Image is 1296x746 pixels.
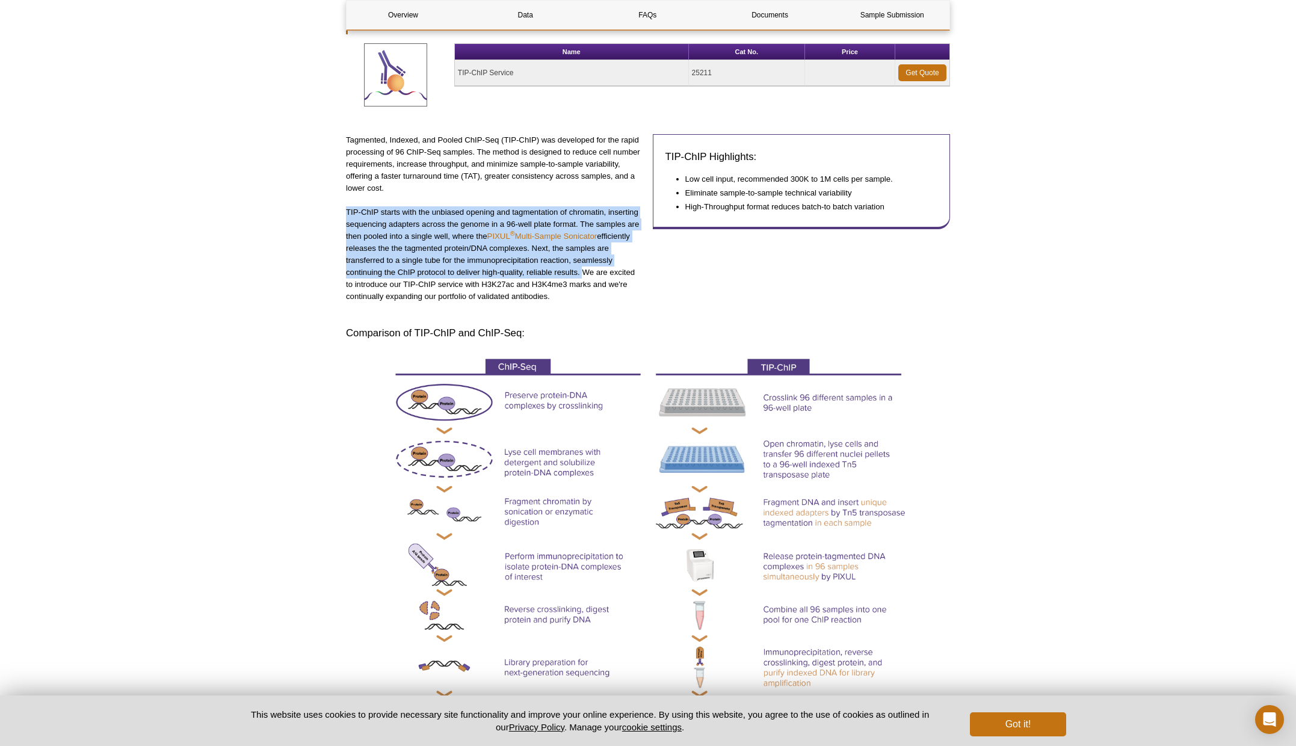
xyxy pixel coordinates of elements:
[487,232,597,241] a: PIXUL®Multi-Sample Sonicator
[364,43,427,106] img: TIP-ChIP Service
[347,1,460,29] a: Overview
[346,326,950,341] h3: Comparison of TIP-ChIP and ChIP-Seq:
[455,44,689,60] th: Name
[898,64,946,81] a: Get Quote
[346,206,644,303] p: TIP-ChIP starts with the unbiased opening and tagmentation of chromatin, inserting sequencing ada...
[1255,705,1284,734] div: Open Intercom Messenger
[622,722,682,732] button: cookie settings
[469,1,582,29] a: Data
[230,708,950,733] p: This website uses cookies to provide necessary site functionality and improve your online experie...
[689,44,805,60] th: Cat No.
[836,1,949,29] a: Sample Submission
[591,1,704,29] a: FAQs
[714,1,827,29] a: Documents
[689,60,805,86] td: 25211
[970,712,1066,736] button: Got it!
[665,150,938,164] h3: TIP-ChIP Highlights:
[455,60,689,86] td: TIP-ChIP Service
[805,44,895,60] th: Price
[685,173,926,185] li: Low cell input, recommended 300K to 1M cells per sample.
[685,187,926,199] li: Eliminate sample-to-sample technical variability
[510,230,515,237] sup: ®
[346,134,644,194] p: Tagmented, Indexed, and Pooled ChIP-Seq (TIP-ChIP) was developed for the rapid processing of 96 C...
[685,201,926,213] li: High-Throughput format reduces batch-to batch variation
[509,722,564,732] a: Privacy Policy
